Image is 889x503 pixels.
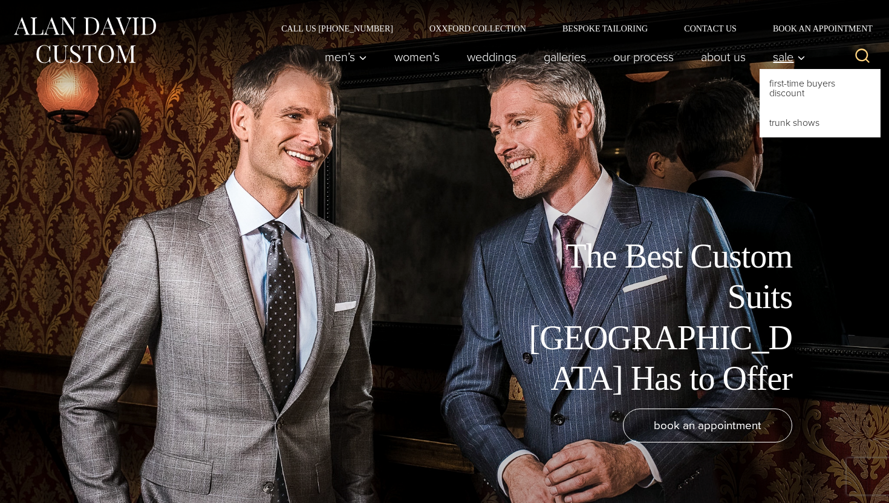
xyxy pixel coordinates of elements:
a: book an appointment [623,409,792,442]
a: About Us [688,45,760,69]
a: Contact Us [666,24,755,33]
span: book an appointment [654,416,761,434]
a: First-Time Buyers Discount [760,69,881,108]
a: weddings [454,45,530,69]
a: Galleries [530,45,600,69]
a: Trunk Shows [760,108,881,137]
h1: The Best Custom Suits [GEOGRAPHIC_DATA] Has to Offer [520,236,792,399]
button: Sale sub menu toggle [760,45,812,69]
img: Alan David Custom [12,13,157,67]
a: Call Us [PHONE_NUMBER] [263,24,411,33]
a: Our Process [600,45,688,69]
a: Book an Appointment [755,24,877,33]
a: Oxxford Collection [411,24,544,33]
button: Men’s sub menu toggle [311,45,381,69]
a: Bespoke Tailoring [544,24,666,33]
a: Women’s [381,45,454,69]
button: View Search Form [848,42,877,71]
nav: Primary Navigation [311,45,812,69]
nav: Secondary Navigation [263,24,877,33]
